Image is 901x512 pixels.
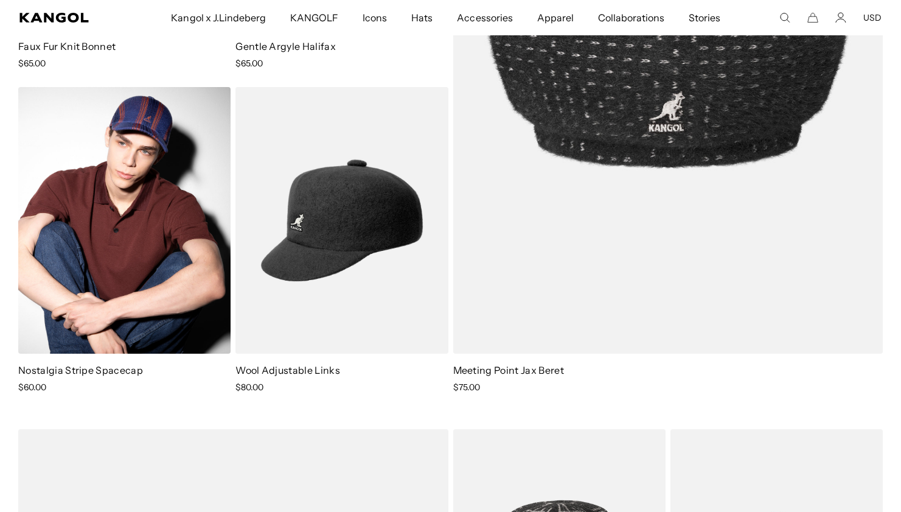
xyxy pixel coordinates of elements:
[18,382,46,393] span: $60.00
[779,12,790,23] summary: Search here
[235,40,336,52] a: Gentle Argyle Halifax
[18,40,116,52] a: Faux Fur Knit Bonnet
[235,58,263,69] span: $65.00
[863,12,882,23] button: USD
[807,12,818,23] button: Cart
[235,87,448,354] img: Wool Adjustable Links
[235,382,263,393] span: $80.00
[19,13,113,23] a: Kangol
[835,12,846,23] a: Account
[235,364,340,376] a: Wool Adjustable Links
[453,382,480,393] span: $75.00
[453,364,564,376] a: Meeting Point Jax Beret
[18,364,143,376] a: Nostalgia Stripe Spacecap
[18,58,46,69] span: $65.00
[18,87,231,354] img: Nostalgia Stripe Spacecap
